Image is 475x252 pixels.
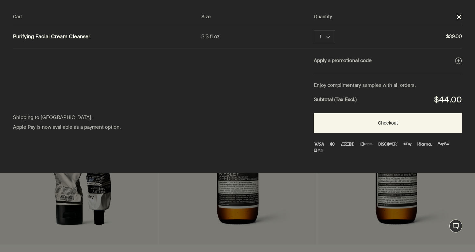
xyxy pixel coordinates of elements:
div: Size [201,13,314,21]
div: Quantity [314,13,456,21]
img: PayPal Logo [438,142,449,146]
button: Live Assistance [449,219,462,232]
div: Apple Pay is now available as a payment option. [13,123,148,132]
img: Apple Pay [404,142,411,146]
img: alipay-logo [314,149,323,152]
div: $44.00 [434,93,462,107]
button: Close [456,14,462,20]
img: Mastercard Logo [330,142,335,146]
img: diners-club-international-2 [360,142,373,146]
div: Enjoy complimentary samples with all orders. [314,81,462,90]
img: Visa Logo [314,142,324,146]
a: Purifying Facial Cream Cleanser [13,33,90,40]
img: discover-3 [379,142,398,146]
div: Shipping to [GEOGRAPHIC_DATA]. [13,113,148,122]
img: Amex Logo [341,142,354,146]
button: Checkout [314,113,462,133]
button: Apply a promotional code [314,57,462,65]
span: $39.00 [362,33,462,41]
img: klarna (1) [417,142,432,146]
div: Cart [13,13,201,21]
strong: Subtotal (Tax Excl.) [314,96,357,104]
div: 3.3 fl oz [201,32,314,41]
button: Quantity 1 [314,30,335,43]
